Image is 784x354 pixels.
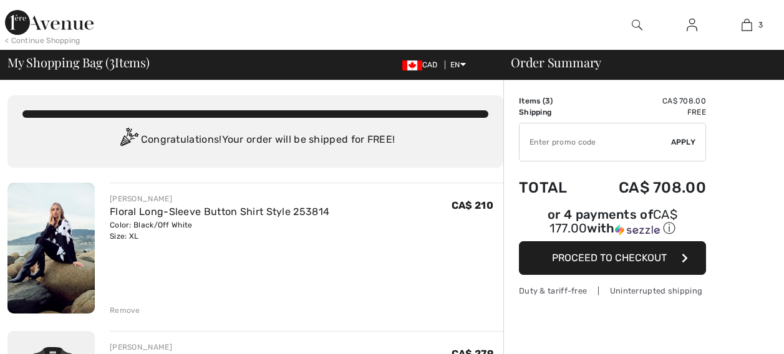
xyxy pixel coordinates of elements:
td: Items ( ) [519,95,586,107]
button: Proceed to Checkout [519,241,706,275]
td: CA$ 708.00 [586,95,706,107]
div: Color: Black/Off White Size: XL [110,219,329,242]
a: Floral Long-Sleeve Button Shirt Style 253814 [110,206,329,218]
span: CA$ 210 [452,199,493,211]
div: Duty & tariff-free | Uninterrupted shipping [519,285,706,297]
td: CA$ 708.00 [586,166,706,209]
img: Floral Long-Sleeve Button Shirt Style 253814 [7,183,95,313]
span: Apply [671,136,696,148]
img: My Info [687,17,697,32]
img: Congratulation2.svg [116,128,141,153]
td: Free [586,107,706,118]
span: Proceed to Checkout [552,252,667,264]
span: 3 [545,97,550,105]
td: Shipping [519,107,586,118]
a: Sign In [677,17,707,33]
img: 1ère Avenue [5,10,94,35]
span: My Shopping Bag ( Items) [7,56,150,69]
span: 3 [758,19,763,31]
div: [PERSON_NAME] [110,342,330,353]
span: CA$ 177.00 [549,207,677,236]
span: 3 [109,53,115,69]
td: Total [519,166,586,209]
input: Promo code [520,123,671,161]
span: EN [450,60,466,69]
div: < Continue Shopping [5,35,80,46]
span: CAD [402,60,443,69]
div: or 4 payments ofCA$ 177.00withSezzle Click to learn more about Sezzle [519,209,706,241]
img: Canadian Dollar [402,60,422,70]
div: Congratulations! Your order will be shipped for FREE! [22,128,488,153]
div: Remove [110,305,140,316]
div: or 4 payments of with [519,209,706,237]
img: Sezzle [615,224,660,236]
img: My Bag [742,17,752,32]
div: [PERSON_NAME] [110,193,329,204]
img: search the website [632,17,642,32]
div: Order Summary [496,56,777,69]
a: 3 [720,17,773,32]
